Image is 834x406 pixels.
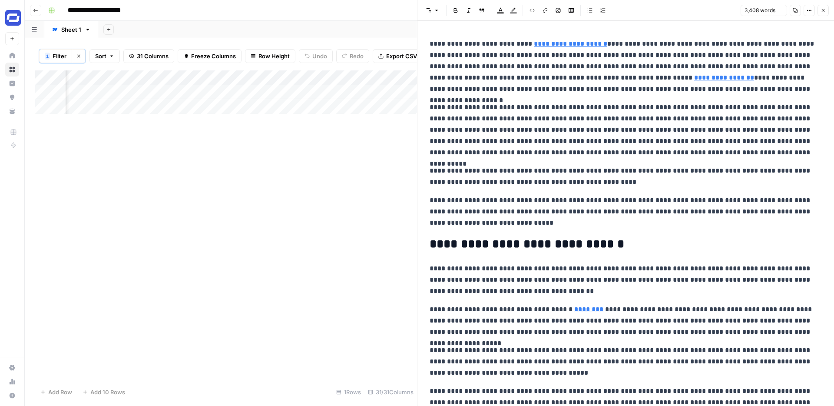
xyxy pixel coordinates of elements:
a: Usage [5,375,19,389]
span: Freeze Columns [191,52,236,60]
button: Add Row [35,385,77,399]
a: Opportunities [5,90,19,104]
span: 31 Columns [137,52,169,60]
button: Workspace: Synthesia [5,7,19,29]
button: Export CSV [373,49,423,63]
span: Add Row [48,388,72,396]
span: Filter [53,52,66,60]
button: Row Height [245,49,295,63]
div: 31/31 Columns [364,385,417,399]
button: Help + Support [5,389,19,403]
div: 1 Rows [333,385,364,399]
span: 1 [46,53,49,60]
img: Synthesia Logo [5,10,21,26]
a: Home [5,49,19,63]
button: Sort [89,49,120,63]
span: Export CSV [386,52,417,60]
button: 31 Columns [123,49,174,63]
button: 3,408 words [741,5,787,16]
button: 1Filter [39,49,72,63]
a: Sheet 1 [44,21,98,38]
a: Settings [5,361,19,375]
button: Freeze Columns [178,49,242,63]
a: Your Data [5,104,19,118]
span: Redo [350,52,364,60]
button: Redo [336,49,369,63]
button: Undo [299,49,333,63]
span: Add 10 Rows [90,388,125,396]
a: Browse [5,63,19,77]
span: Row Height [258,52,290,60]
div: 1 [45,53,50,60]
span: Undo [312,52,327,60]
div: Sheet 1 [61,25,81,34]
a: Insights [5,77,19,90]
span: Sort [95,52,106,60]
span: 3,408 words [745,7,775,14]
button: Add 10 Rows [77,385,130,399]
